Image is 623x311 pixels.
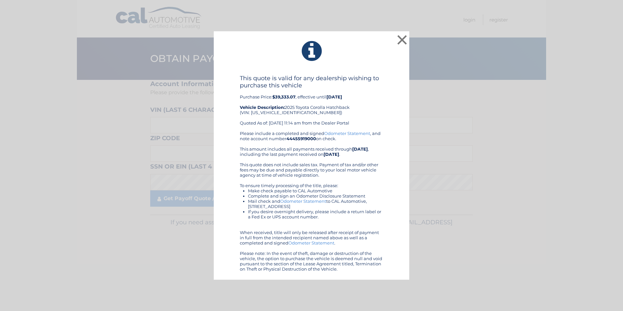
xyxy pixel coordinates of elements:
[240,75,383,131] div: Purchase Price: , effective until 2025 Toyota Corolla Hatchback (VIN: [US_VEHICLE_IDENTIFICATION_...
[286,136,316,141] b: 44455919000
[280,199,326,204] a: Odometer Statement
[248,199,383,209] li: Mail check and to CAL Automotive, [STREET_ADDRESS]
[324,131,370,136] a: Odometer Statement
[240,131,383,272] div: Please include a completed and signed , and note account number on check. This amount includes al...
[248,193,383,199] li: Complete and sign an Odometer Disclosure Statement
[240,105,285,110] strong: Vehicle Description:
[248,188,383,193] li: Make check payable to CAL Automotive
[272,94,296,99] b: $39,333.07
[326,94,342,99] b: [DATE]
[288,240,334,245] a: Odometer Statement
[240,75,383,89] h4: This quote is valid for any dealership wishing to purchase this vehicle
[396,33,409,46] button: ×
[352,146,368,152] b: [DATE]
[248,209,383,219] li: If you desire overnight delivery, please include a return label or a Fed Ex or UPS account number.
[324,152,339,157] b: [DATE]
